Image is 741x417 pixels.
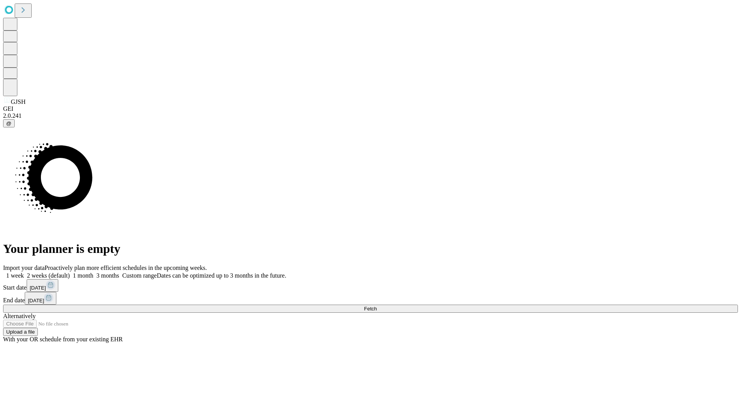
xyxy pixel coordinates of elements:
span: Import your data [3,264,45,271]
span: GJSH [11,98,25,105]
button: Upload a file [3,328,38,336]
button: [DATE] [27,279,58,292]
button: @ [3,119,15,127]
span: 3 months [96,272,119,279]
div: End date [3,292,738,305]
span: Fetch [364,306,377,312]
span: Proactively plan more efficient schedules in the upcoming weeks. [45,264,207,271]
span: @ [6,120,12,126]
span: With your OR schedule from your existing EHR [3,336,123,342]
div: GEI [3,105,738,112]
span: Dates can be optimized up to 3 months in the future. [157,272,286,279]
span: 1 month [73,272,93,279]
div: Start date [3,279,738,292]
button: [DATE] [25,292,56,305]
span: 1 week [6,272,24,279]
span: Alternatively [3,313,36,319]
button: Fetch [3,305,738,313]
div: 2.0.241 [3,112,738,119]
h1: Your planner is empty [3,242,738,256]
span: [DATE] [28,298,44,303]
span: Custom range [122,272,157,279]
span: [DATE] [30,285,46,291]
span: 2 weeks (default) [27,272,70,279]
